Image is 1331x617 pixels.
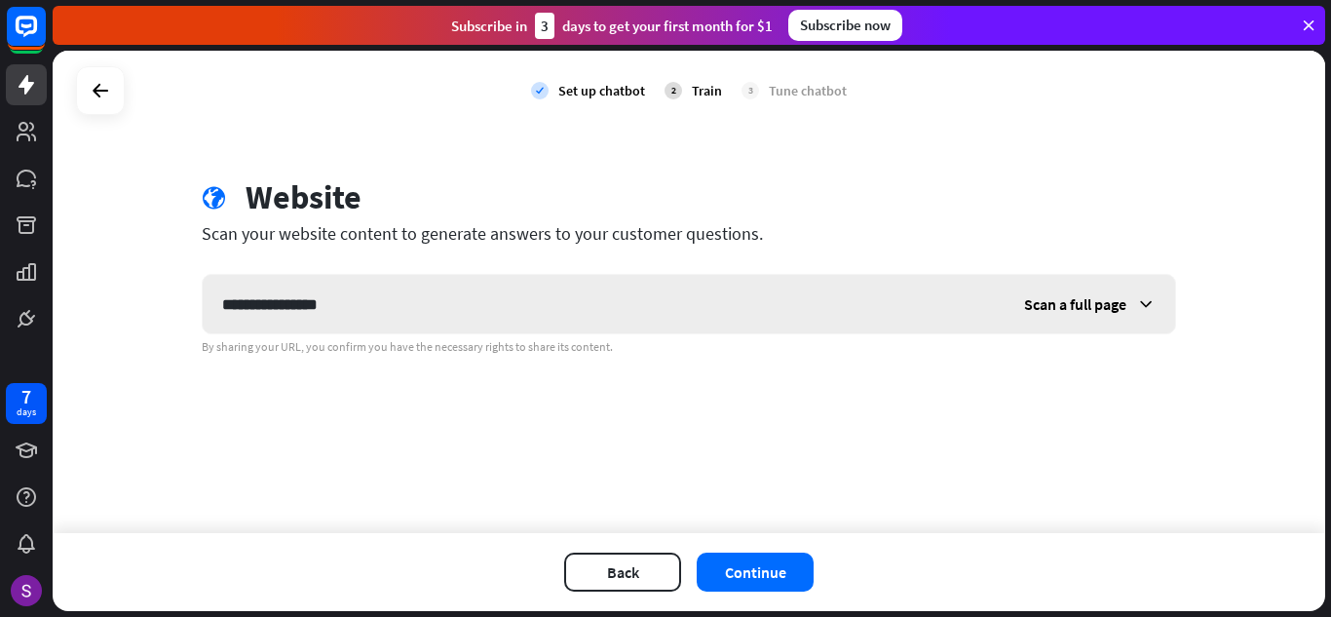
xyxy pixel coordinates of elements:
div: 3 [535,13,554,39]
div: 2 [665,82,682,99]
i: check [531,82,549,99]
a: 7 days [6,383,47,424]
div: Subscribe now [788,10,902,41]
button: Open LiveChat chat widget [16,8,74,66]
div: Set up chatbot [558,82,645,99]
i: globe [202,186,226,211]
button: Continue [697,553,814,592]
div: 3 [742,82,759,99]
div: 7 [21,388,31,405]
span: Scan a full page [1024,294,1126,314]
div: Website [246,177,361,217]
div: Scan your website content to generate answers to your customer questions. [202,222,1176,245]
div: Tune chatbot [769,82,847,99]
button: Back [564,553,681,592]
div: Subscribe in days to get your first month for $1 [451,13,773,39]
div: days [17,405,36,419]
div: Train [692,82,722,99]
div: By sharing your URL, you confirm you have the necessary rights to share its content. [202,339,1176,355]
